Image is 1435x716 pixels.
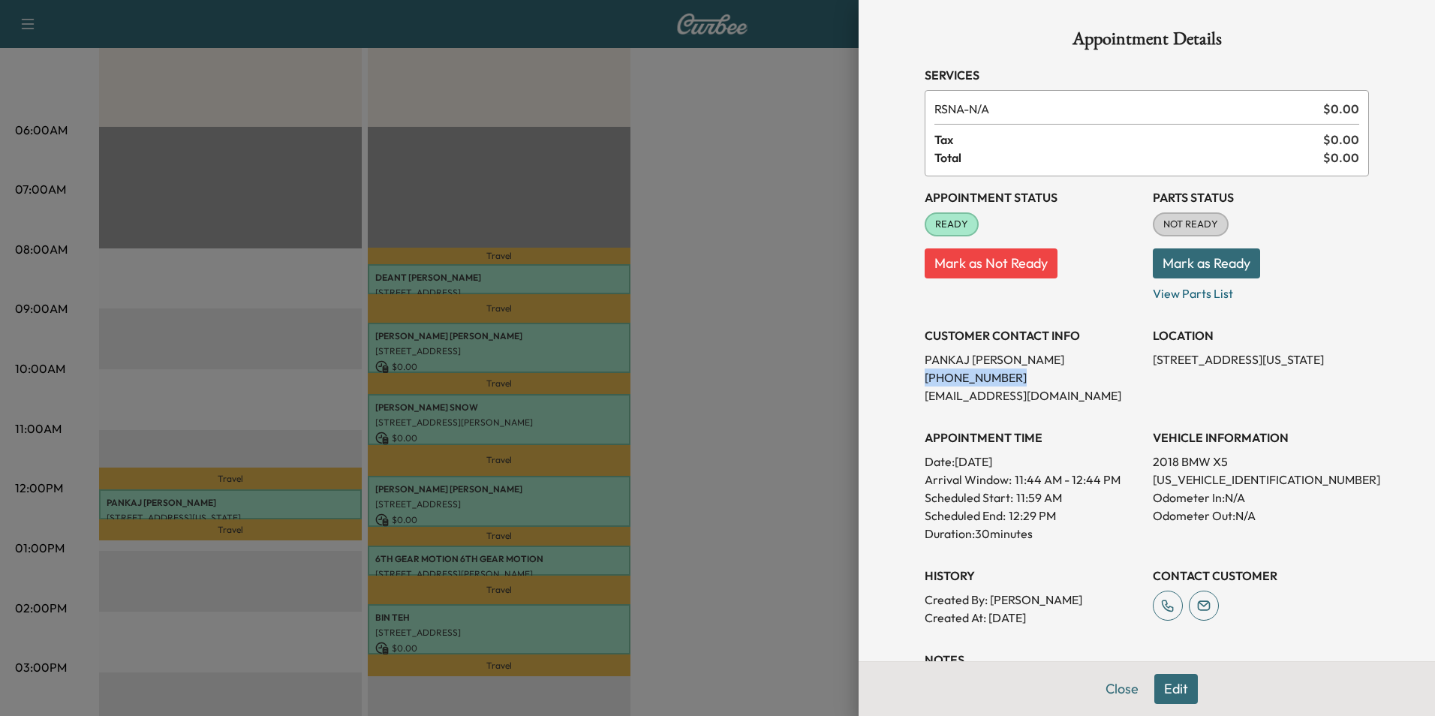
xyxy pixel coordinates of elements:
h3: Appointment Status [925,188,1141,206]
span: N/A [934,100,1317,118]
h3: Services [925,66,1369,84]
p: [STREET_ADDRESS][US_STATE] [1153,350,1369,369]
span: $ 0.00 [1323,100,1359,118]
h1: Appointment Details [925,30,1369,54]
h3: CONTACT CUSTOMER [1153,567,1369,585]
span: Tax [934,131,1323,149]
span: 11:44 AM - 12:44 PM [1015,471,1121,489]
h3: Parts Status [1153,188,1369,206]
button: Mark as Not Ready [925,248,1057,278]
p: Date: [DATE] [925,453,1141,471]
p: Arrival Window: [925,471,1141,489]
p: [PHONE_NUMBER] [925,369,1141,387]
span: Total [934,149,1323,167]
span: $ 0.00 [1323,131,1359,149]
button: Mark as Ready [1153,248,1260,278]
p: [EMAIL_ADDRESS][DOMAIN_NAME] [925,387,1141,405]
button: Close [1096,674,1148,704]
span: READY [926,217,977,232]
h3: VEHICLE INFORMATION [1153,429,1369,447]
p: [US_VEHICLE_IDENTIFICATION_NUMBER] [1153,471,1369,489]
p: Odometer In: N/A [1153,489,1369,507]
button: Edit [1154,674,1198,704]
p: View Parts List [1153,278,1369,302]
h3: History [925,567,1141,585]
p: 12:29 PM [1009,507,1056,525]
p: Created At : [DATE] [925,609,1141,627]
p: Created By : [PERSON_NAME] [925,591,1141,609]
p: PANKAJ [PERSON_NAME] [925,350,1141,369]
p: Duration: 30 minutes [925,525,1141,543]
h3: NOTES [925,651,1369,669]
p: 11:59 AM [1016,489,1062,507]
h3: APPOINTMENT TIME [925,429,1141,447]
span: $ 0.00 [1323,149,1359,167]
p: 2018 BMW X5 [1153,453,1369,471]
h3: CUSTOMER CONTACT INFO [925,326,1141,344]
p: Scheduled Start: [925,489,1013,507]
h3: LOCATION [1153,326,1369,344]
p: Odometer Out: N/A [1153,507,1369,525]
span: NOT READY [1154,217,1227,232]
p: Scheduled End: [925,507,1006,525]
